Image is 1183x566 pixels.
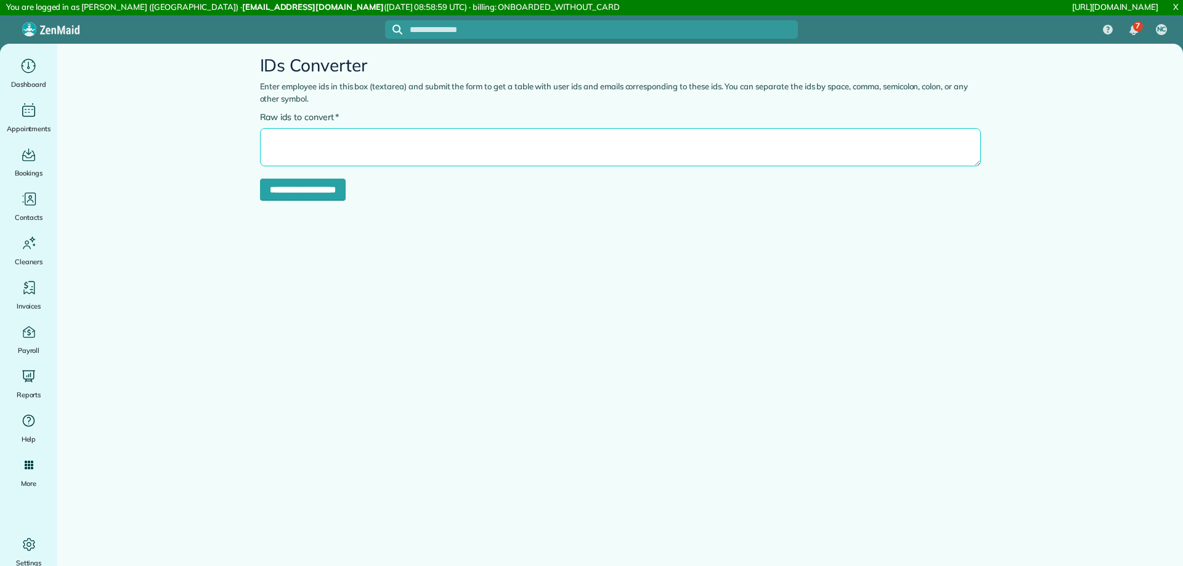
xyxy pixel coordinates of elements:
span: NC [1157,25,1166,34]
a: Contacts [5,189,52,224]
a: Cleaners [5,233,52,268]
h2: IDs Converter [260,56,981,75]
a: Reports [5,366,52,401]
span: Reports [17,389,41,401]
a: Invoices [5,278,52,312]
a: [URL][DOMAIN_NAME] [1072,2,1158,12]
span: Help [22,433,36,445]
span: Cleaners [15,256,43,268]
a: Bookings [5,145,52,179]
a: Dashboard [5,56,52,91]
span: Payroll [18,344,40,357]
strong: [EMAIL_ADDRESS][DOMAIN_NAME] [242,2,384,12]
nav: Main [1093,15,1183,44]
span: Bookings [15,167,43,179]
span: More [21,477,36,490]
span: Appointments [7,123,51,135]
p: Enter employee ids in this box (textarea) and submit the form to get a table with user ids and em... [260,81,981,105]
a: Help [5,411,52,445]
label: Raw ids to convert [260,111,339,123]
a: Payroll [5,322,52,357]
svg: Focus search [392,25,402,34]
span: 7 [1136,21,1140,31]
a: Appointments [5,100,52,135]
span: Dashboard [11,78,46,91]
span: Invoices [17,300,41,312]
div: 7 unread notifications [1121,17,1147,44]
button: Focus search [385,25,402,34]
span: Contacts [15,211,43,224]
